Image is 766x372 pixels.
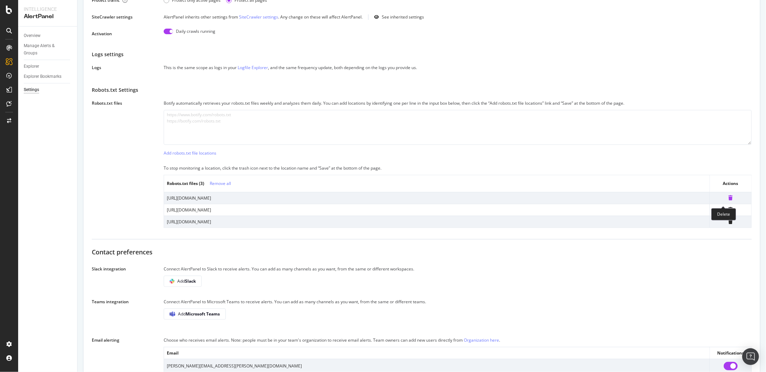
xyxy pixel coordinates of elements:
[164,99,752,107] div: Botify automatically retrieves your robots.txt files weekly and analyzes them daily. You can add ...
[210,180,231,186] div: Remove all
[713,180,749,186] div: Actions
[164,336,752,344] div: Choose who receives email alerts. Note: people must be in your team's organization to receive ema...
[24,6,72,13] div: Intelligence
[742,348,759,365] div: Open Intercom Messenger
[164,298,752,306] div: Connect AlertPanel to Microsoft Teams to receive alerts. You can add as many channels as you want...
[164,276,202,287] button: AddSlack
[164,150,216,156] div: Add robots.txt file locations
[170,312,175,317] img: 8-M_K_5x.png
[92,100,122,106] div: Robots.txt files
[164,347,710,359] th: Email
[711,208,736,221] div: Delete
[210,178,231,189] button: Remove all
[164,164,752,172] div: To stop monitoring a location, click the trash icon next to the location name and “Save” at the b...
[92,65,101,70] div: Logs
[92,31,112,37] div: Activation
[170,279,174,284] img: BGgcIL3g.png
[92,14,133,20] div: SiteCrawler settings
[92,51,752,58] div: Logs settings
[164,14,363,20] div: AlertPanel inherits other settings from . Any change on these will affect AlertPanel.
[164,308,226,320] button: AddMicrosoft Teams
[176,28,215,39] div: Daily crawls running
[24,13,72,21] div: AlertPanel
[185,278,196,284] b: Slack
[239,14,278,20] a: SiteCrawler settings
[92,248,752,257] div: Contact preferences
[24,42,66,57] div: Manage Alerts & Groups
[238,65,268,70] a: Logfile Explorer
[382,14,424,20] div: See inherited settings
[164,175,710,192] th: Robots.txt files ( 3 )
[92,86,752,94] div: Robots.txt Settings
[24,86,39,94] div: Settings
[164,265,752,273] div: Connect AlertPanel to Slack to receive alerts. You can add as many channels as you want, from the...
[24,63,39,70] div: Explorer
[92,299,129,305] div: Teams integration
[24,86,72,94] a: Settings
[167,207,707,213] div: [URL][DOMAIN_NAME]
[24,63,72,70] a: Explorer
[177,278,196,284] span: Add
[24,32,40,39] div: Overview
[92,266,126,272] div: Slack integration
[167,219,707,225] div: [URL][DOMAIN_NAME]
[178,311,220,317] div: Add
[24,73,61,80] div: Explorer Bookmarks
[24,73,72,80] a: Explorer Bookmarks
[164,148,216,159] button: Add robots.txt file locations
[713,350,749,356] div: Notifications
[167,195,707,201] div: [URL][DOMAIN_NAME]
[24,32,72,39] a: Overview
[186,311,220,317] b: Microsoft Teams
[92,337,119,343] div: Email alerting
[164,64,752,72] div: This is the same scope as logs in your , and the same frequency update, both depending on the log...
[24,42,72,57] a: Manage Alerts & Groups
[464,337,499,343] a: Organization here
